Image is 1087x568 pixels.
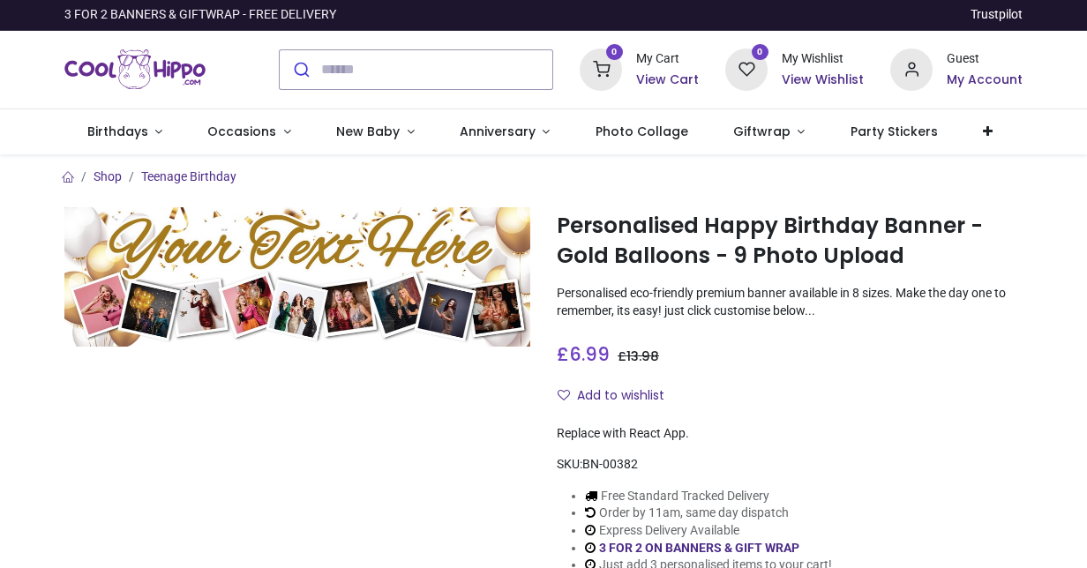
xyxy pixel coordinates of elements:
a: Giftwrap [710,109,828,155]
div: My Cart [636,50,699,68]
a: Anniversary [437,109,573,155]
a: 0 [580,61,622,75]
span: Photo Collage [596,123,688,140]
a: 3 FOR 2 ON BANNERS & GIFT WRAP [599,541,799,555]
button: Submit [280,50,321,89]
a: New Baby [314,109,438,155]
span: 13.98 [626,348,659,365]
div: SKU: [557,456,1023,474]
img: Personalised Happy Birthday Banner - Gold Balloons - 9 Photo Upload [64,207,530,347]
a: Shop [94,169,122,183]
a: Trustpilot [971,6,1023,24]
span: Anniversary [460,123,536,140]
a: View Cart [636,71,699,89]
a: Logo of Cool Hippo [64,45,206,94]
a: My Account [947,71,1023,89]
i: Add to wishlist [558,389,570,401]
span: Giftwrap [733,123,791,140]
sup: 0 [606,44,623,61]
li: Order by 11am, same day dispatch [585,504,832,522]
h1: Personalised Happy Birthday Banner - Gold Balloons - 9 Photo Upload [557,211,1023,272]
div: 3 FOR 2 BANNERS & GIFTWRAP - FREE DELIVERY [64,6,336,24]
span: Occasions [207,123,276,140]
span: Party Stickers [851,123,938,140]
button: Add to wishlistAdd to wishlist [557,381,679,411]
a: Teenage Birthday [141,169,236,183]
span: £ [557,341,610,367]
span: New Baby [336,123,400,140]
div: Guest [947,50,1023,68]
img: Cool Hippo [64,45,206,94]
a: Birthdays [64,109,185,155]
span: 6.99 [569,341,610,367]
span: £ [618,348,659,365]
li: Express Delivery Available [585,522,832,540]
div: My Wishlist [782,50,864,68]
span: BN-00382 [582,457,638,471]
div: Replace with React App. [557,425,1023,443]
a: View Wishlist [782,71,864,89]
span: Birthdays [87,123,148,140]
p: Personalised eco-friendly premium banner available in 8 sizes. Make the day one to remember, its ... [557,285,1023,319]
a: 0 [725,61,768,75]
a: Occasions [185,109,314,155]
sup: 0 [752,44,768,61]
li: Free Standard Tracked Delivery [585,488,832,505]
